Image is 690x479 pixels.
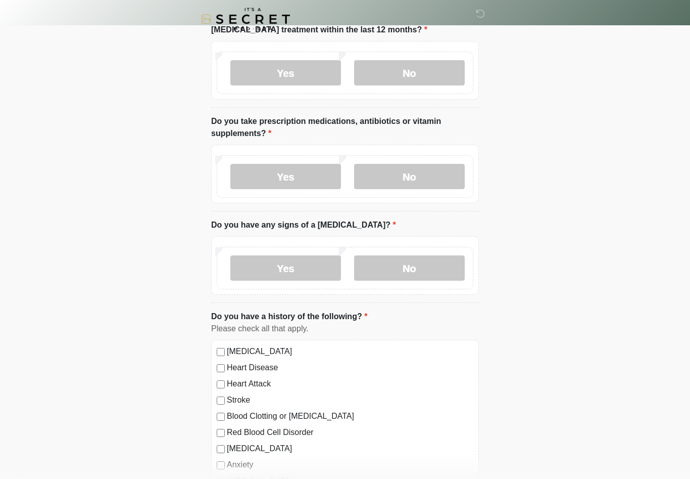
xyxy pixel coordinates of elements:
[230,255,341,281] label: Yes
[217,461,225,469] input: Anxiety
[230,164,341,189] label: Yes
[211,115,479,140] label: Do you take prescription medications, antibiotics or vitamin supplements?
[227,426,473,439] label: Red Blood Cell Disorder
[227,394,473,406] label: Stroke
[211,219,396,231] label: Do you have any signs of a [MEDICAL_DATA]?
[217,380,225,388] input: Heart Attack
[201,8,290,30] img: It's A Secret Med Spa Logo
[217,429,225,437] input: Red Blood Cell Disorder
[354,60,465,85] label: No
[217,348,225,356] input: [MEDICAL_DATA]
[211,323,479,335] div: Please check all that apply.
[230,60,341,85] label: Yes
[217,364,225,372] input: Heart Disease
[227,410,473,422] label: Blood Clotting or [MEDICAL_DATA]
[227,459,473,471] label: Anxiety
[217,397,225,405] input: Stroke
[227,378,473,390] label: Heart Attack
[227,345,473,358] label: [MEDICAL_DATA]
[227,362,473,374] label: Heart Disease
[227,443,473,455] label: [MEDICAL_DATA]
[217,413,225,421] input: Blood Clotting or [MEDICAL_DATA]
[211,311,367,323] label: Do you have a history of the following?
[354,164,465,189] label: No
[354,255,465,281] label: No
[217,445,225,453] input: [MEDICAL_DATA]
